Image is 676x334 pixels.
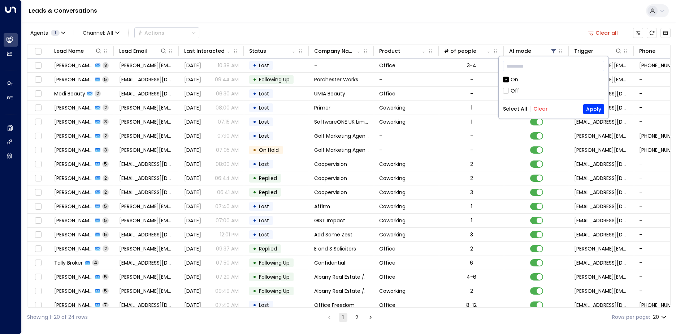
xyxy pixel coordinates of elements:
[216,104,239,111] p: 08:00 AM
[647,28,657,38] span: Refresh
[119,203,174,210] span: julia.perschke@affirm.com
[54,62,93,69] span: Joshua Hone
[217,132,239,140] p: 07:10 AM
[467,62,476,69] div: 3-4
[366,313,375,322] button: Go to next page
[574,118,629,125] span: bookings@hubblehq.com
[379,287,406,295] span: Coworking
[119,47,167,55] div: Lead Email
[253,59,256,72] div: •
[34,160,43,169] span: Toggle select row
[470,175,473,182] div: 2
[138,30,164,36] div: Actions
[34,273,43,282] span: Toggle select row
[184,132,201,140] span: Sep 02, 2025
[80,28,122,38] span: Channel:
[103,175,109,181] span: 2
[574,160,629,168] span: bookings@hubblehq.com
[470,189,473,196] div: 3
[379,47,427,55] div: Product
[30,30,48,35] span: Agents
[314,203,330,210] span: Affirm
[34,174,43,183] span: Toggle select row
[511,87,519,95] div: Off
[216,245,239,252] p: 09:37 AM
[184,104,201,111] span: Sep 02, 2025
[216,217,239,224] p: 07:00 AM
[103,119,109,125] span: 3
[184,287,201,295] span: Jul 14, 2025
[54,76,93,83] span: andrew.debenham@theinstantgroup.com
[249,47,297,55] div: Status
[119,104,174,111] span: gabriel@primer.io
[314,231,352,238] span: Add Some Zest
[54,118,93,125] span: Dominic Bangay-Wilding
[92,260,99,266] span: 4
[102,274,109,280] span: 5
[119,231,174,238] span: calum@addsome-zest.com
[253,228,256,241] div: •
[574,175,629,182] span: bookings@hubblehq.com
[574,287,629,295] span: william.simons@freeofficefinder.com
[309,59,374,72] td: -
[184,189,201,196] span: Jul 31, 2025
[119,217,174,224] span: mahima@gistimpact.com
[653,312,668,322] div: 20
[314,273,369,281] span: Albany Real Estate / Cognito
[119,160,174,168] span: upatel@coopervision.co.uk
[444,47,492,55] div: # of people
[259,203,269,210] span: Lost
[102,161,109,167] span: 5
[470,90,473,97] div: -
[509,47,531,55] div: AI mode
[253,271,256,283] div: •
[184,146,201,154] span: Aug 06, 2025
[54,104,93,111] span: Gabriel Le Roux
[259,104,269,111] span: Lost
[54,132,93,140] span: James Thomson
[34,75,43,84] span: Toggle select row
[34,103,43,112] span: Toggle select row
[184,259,201,266] span: Aug 11, 2025
[34,301,43,310] span: Toggle select row
[633,28,643,38] button: Customize
[215,76,239,83] p: 09:44 AM
[249,47,266,55] div: Status
[54,217,93,224] span: Mahima Sukhdev
[119,118,174,125] span: dominic.bangay-wilding@softwareone.com
[34,89,43,98] span: Toggle select row
[259,301,269,309] span: Lost
[574,203,629,210] span: bookings@hubblehq.com
[216,146,239,154] p: 07:05 AM
[470,146,473,154] div: -
[216,160,239,168] p: 08:00 AM
[103,104,109,111] span: 2
[471,203,472,210] div: 1
[511,76,518,83] div: On
[314,90,345,97] span: UMIA Beauty
[639,47,655,55] div: Phone
[259,118,269,125] span: Lost
[215,301,239,309] p: 07:40 AM
[119,62,174,69] span: josh@kindredsubjects.com
[80,28,122,38] button: Channel:All
[54,301,93,309] span: Jack Hooker
[612,313,650,321] label: Rows per page:
[314,217,345,224] span: GIST Impact
[374,143,439,157] td: -
[470,245,473,252] div: 2
[574,47,622,55] div: Trigger
[379,203,406,210] span: Coworking
[215,203,239,210] p: 07:40 AM
[54,90,85,97] span: Modi Beauty
[119,76,174,83] span: sales@porchesterworks.com
[533,106,548,112] button: Clear
[102,217,109,223] span: 5
[253,87,256,100] div: •
[574,259,629,266] span: broker@tallyworkspace.com
[379,118,406,125] span: Coworking
[184,217,201,224] span: Aug 26, 2025
[184,160,201,168] span: Aug 26, 2025
[253,257,256,269] div: •
[103,62,109,68] span: 8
